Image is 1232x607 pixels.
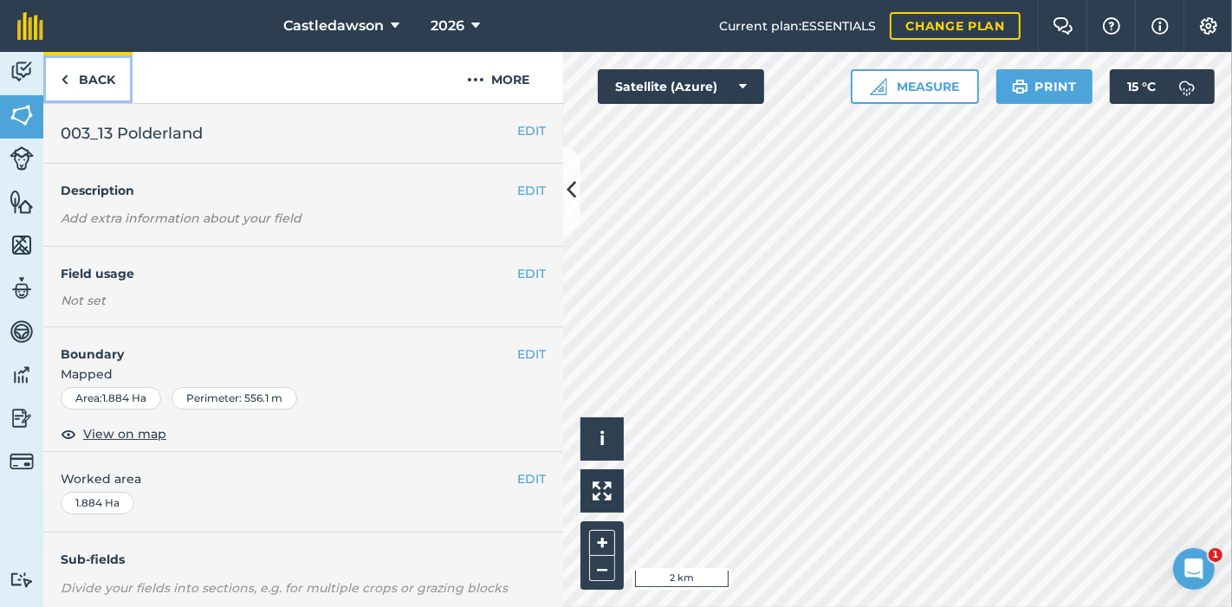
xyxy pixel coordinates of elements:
[283,16,384,36] span: Castledawson
[433,52,563,103] button: More
[1127,69,1156,104] span: 15 ° C
[43,365,563,384] span: Mapped
[589,530,615,556] button: +
[10,102,34,128] img: svg+xml;base64,PHN2ZyB4bWxucz0iaHR0cDovL3d3dy53My5vcmcvMjAwMC9zdmciIHdpZHRoPSI1NiIgaGVpZ2h0PSI2MC...
[61,492,134,514] div: 1.884 Ha
[61,210,302,226] em: Add extra information about your field
[10,189,34,215] img: svg+xml;base64,PHN2ZyB4bWxucz0iaHR0cDovL3d3dy53My5vcmcvMjAwMC9zdmciIHdpZHRoPSI1NiIgaGVpZ2h0PSI2MC...
[61,387,161,410] div: Area : 1.884 Ha
[719,16,876,36] span: Current plan : ESSENTIALS
[593,481,612,500] img: Four arrows, one pointing top left, one top right, one bottom right and the last bottom left
[1209,548,1222,562] span: 1
[517,121,546,140] button: EDIT
[431,16,464,36] span: 2026
[996,69,1093,104] button: Print
[61,580,508,596] em: Divide your fields into sections, e.g. for multiple crops or grazing blocks
[61,423,166,444] button: View on map
[467,69,484,90] img: svg+xml;base64,PHN2ZyB4bWxucz0iaHR0cDovL3d3dy53My5vcmcvMjAwMC9zdmciIHdpZHRoPSIyMCIgaGVpZ2h0PSIyNC...
[43,52,133,103] a: Back
[1198,17,1219,35] img: A cog icon
[1101,17,1122,35] img: A question mark icon
[580,417,624,461] button: i
[10,449,34,474] img: svg+xml;base64,PD94bWwgdmVyc2lvbj0iMS4wIiBlbmNvZGluZz0idXRmLTgiPz4KPCEtLSBHZW5lcmF0b3I6IEFkb2JlIE...
[83,424,166,443] span: View on map
[10,405,34,431] img: svg+xml;base64,PD94bWwgdmVyc2lvbj0iMS4wIiBlbmNvZGluZz0idXRmLTgiPz4KPCEtLSBHZW5lcmF0b3I6IEFkb2JlIE...
[61,121,203,145] span: 003_13 Polderland
[10,319,34,345] img: svg+xml;base64,PD94bWwgdmVyc2lvbj0iMS4wIiBlbmNvZGluZz0idXRmLTgiPz4KPCEtLSBHZW5lcmF0b3I6IEFkb2JlIE...
[61,469,546,488] span: Worked area
[517,469,546,488] button: EDIT
[598,69,764,104] button: Satellite (Azure)
[517,345,546,364] button: EDIT
[17,12,43,40] img: fieldmargin Logo
[61,292,546,309] div: Not set
[61,423,76,444] img: svg+xml;base64,PHN2ZyB4bWxucz0iaHR0cDovL3d3dy53My5vcmcvMjAwMC9zdmciIHdpZHRoPSIxOCIgaGVpZ2h0PSIyNC...
[890,12,1021,40] a: Change plan
[1110,69,1215,104] button: 15 °C
[1053,17,1073,35] img: Two speech bubbles overlapping with the left bubble in the forefront
[1151,16,1169,36] img: svg+xml;base64,PHN2ZyB4bWxucz0iaHR0cDovL3d3dy53My5vcmcvMjAwMC9zdmciIHdpZHRoPSIxNyIgaGVpZ2h0PSIxNy...
[589,556,615,581] button: –
[10,362,34,388] img: svg+xml;base64,PD94bWwgdmVyc2lvbj0iMS4wIiBlbmNvZGluZz0idXRmLTgiPz4KPCEtLSBHZW5lcmF0b3I6IEFkb2JlIE...
[1170,69,1204,104] img: svg+xml;base64,PD94bWwgdmVyc2lvbj0iMS4wIiBlbmNvZGluZz0idXRmLTgiPz4KPCEtLSBHZW5lcmF0b3I6IEFkb2JlIE...
[10,59,34,85] img: svg+xml;base64,PD94bWwgdmVyc2lvbj0iMS4wIiBlbmNvZGluZz0idXRmLTgiPz4KPCEtLSBHZW5lcmF0b3I6IEFkb2JlIE...
[600,428,605,449] span: i
[870,78,887,95] img: Ruler icon
[43,327,517,364] h4: Boundary
[10,232,34,258] img: svg+xml;base64,PHN2ZyB4bWxucz0iaHR0cDovL3d3dy53My5vcmcvMjAwMC9zdmciIHdpZHRoPSI1NiIgaGVpZ2h0PSI2MC...
[10,146,34,171] img: svg+xml;base64,PD94bWwgdmVyc2lvbj0iMS4wIiBlbmNvZGluZz0idXRmLTgiPz4KPCEtLSBHZW5lcmF0b3I6IEFkb2JlIE...
[1173,548,1215,590] iframe: Intercom live chat
[517,264,546,283] button: EDIT
[10,571,34,588] img: svg+xml;base64,PD94bWwgdmVyc2lvbj0iMS4wIiBlbmNvZGluZz0idXRmLTgiPz4KPCEtLSBHZW5lcmF0b3I6IEFkb2JlIE...
[851,69,979,104] button: Measure
[61,264,517,283] h4: Field usage
[172,387,297,410] div: Perimeter : 556.1 m
[61,181,546,200] h4: Description
[10,275,34,301] img: svg+xml;base64,PD94bWwgdmVyc2lvbj0iMS4wIiBlbmNvZGluZz0idXRmLTgiPz4KPCEtLSBHZW5lcmF0b3I6IEFkb2JlIE...
[61,69,68,90] img: svg+xml;base64,PHN2ZyB4bWxucz0iaHR0cDovL3d3dy53My5vcmcvMjAwMC9zdmciIHdpZHRoPSI5IiBoZWlnaHQ9IjI0Ii...
[43,550,563,569] h4: Sub-fields
[1012,76,1028,97] img: svg+xml;base64,PHN2ZyB4bWxucz0iaHR0cDovL3d3dy53My5vcmcvMjAwMC9zdmciIHdpZHRoPSIxOSIgaGVpZ2h0PSIyNC...
[517,181,546,200] button: EDIT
